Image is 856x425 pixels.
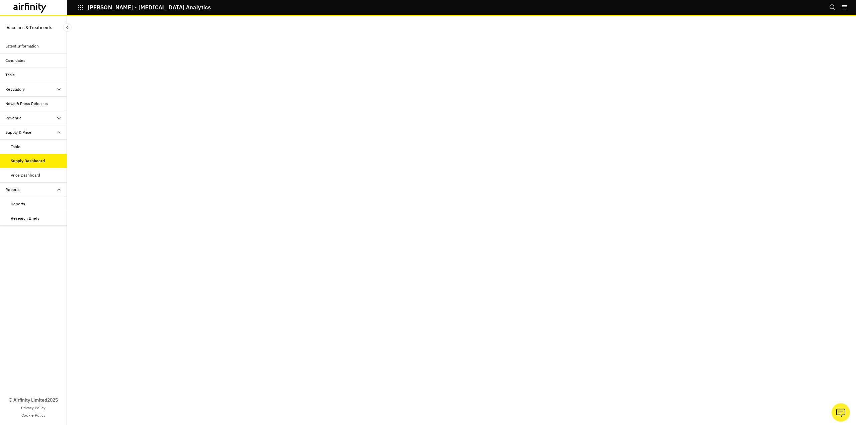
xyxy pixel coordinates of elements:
button: [PERSON_NAME] - [MEDICAL_DATA] Analytics [78,2,211,13]
div: Candidates [5,58,25,64]
div: Latest Information [5,43,39,49]
div: Supply & Price [5,129,31,135]
div: Research Briefs [11,215,39,221]
div: Supply Dashboard [11,158,45,164]
p: © Airfinity Limited 2025 [9,397,58,404]
p: Vaccines & Treatments [7,21,52,34]
div: Price Dashboard [11,172,40,178]
p: [PERSON_NAME] - [MEDICAL_DATA] Analytics [88,4,211,10]
div: News & Press Releases [5,101,48,107]
div: Reports [5,187,20,193]
div: Trials [5,72,15,78]
button: Ask our analysts [832,403,850,422]
div: Revenue [5,115,22,121]
button: Close Sidebar [63,23,72,32]
a: Privacy Policy [21,405,45,411]
a: Cookie Policy [21,412,45,418]
button: Search [829,2,836,13]
div: Reports [11,201,25,207]
div: Table [11,144,20,150]
div: Regulatory [5,86,25,92]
